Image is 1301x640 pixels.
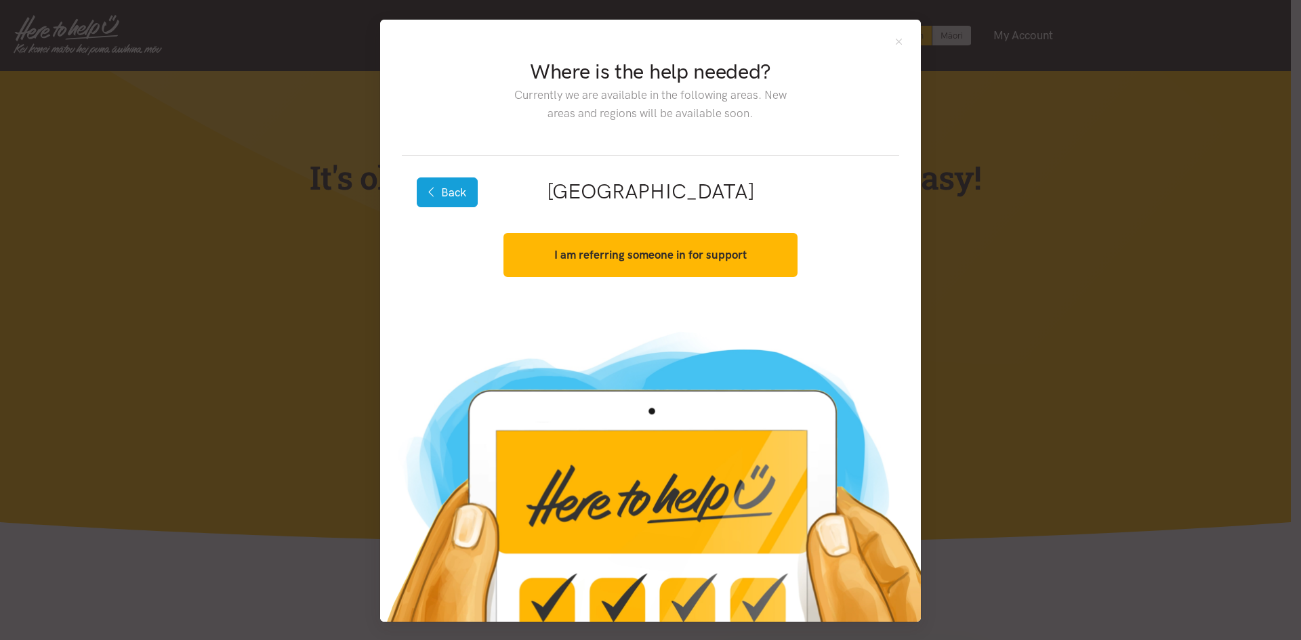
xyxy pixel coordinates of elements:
[503,233,797,277] button: I am referring someone in for support
[417,177,478,207] button: Back
[554,248,747,261] strong: I am referring someone in for support
[503,58,797,86] h2: Where is the help needed?
[424,177,877,206] h2: [GEOGRAPHIC_DATA]
[893,36,905,47] button: Close
[503,86,797,123] p: Currently we are available in the following areas. New areas and regions will be available soon.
